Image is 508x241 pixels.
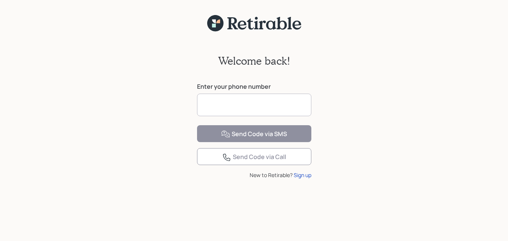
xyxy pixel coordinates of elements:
div: New to Retirable? [197,171,311,179]
div: Sign up [294,171,311,179]
button: Send Code via Call [197,148,311,165]
button: Send Code via SMS [197,125,311,142]
div: Send Code via SMS [221,130,287,139]
label: Enter your phone number [197,82,311,91]
h2: Welcome back! [218,55,290,67]
div: Send Code via Call [222,153,286,162]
